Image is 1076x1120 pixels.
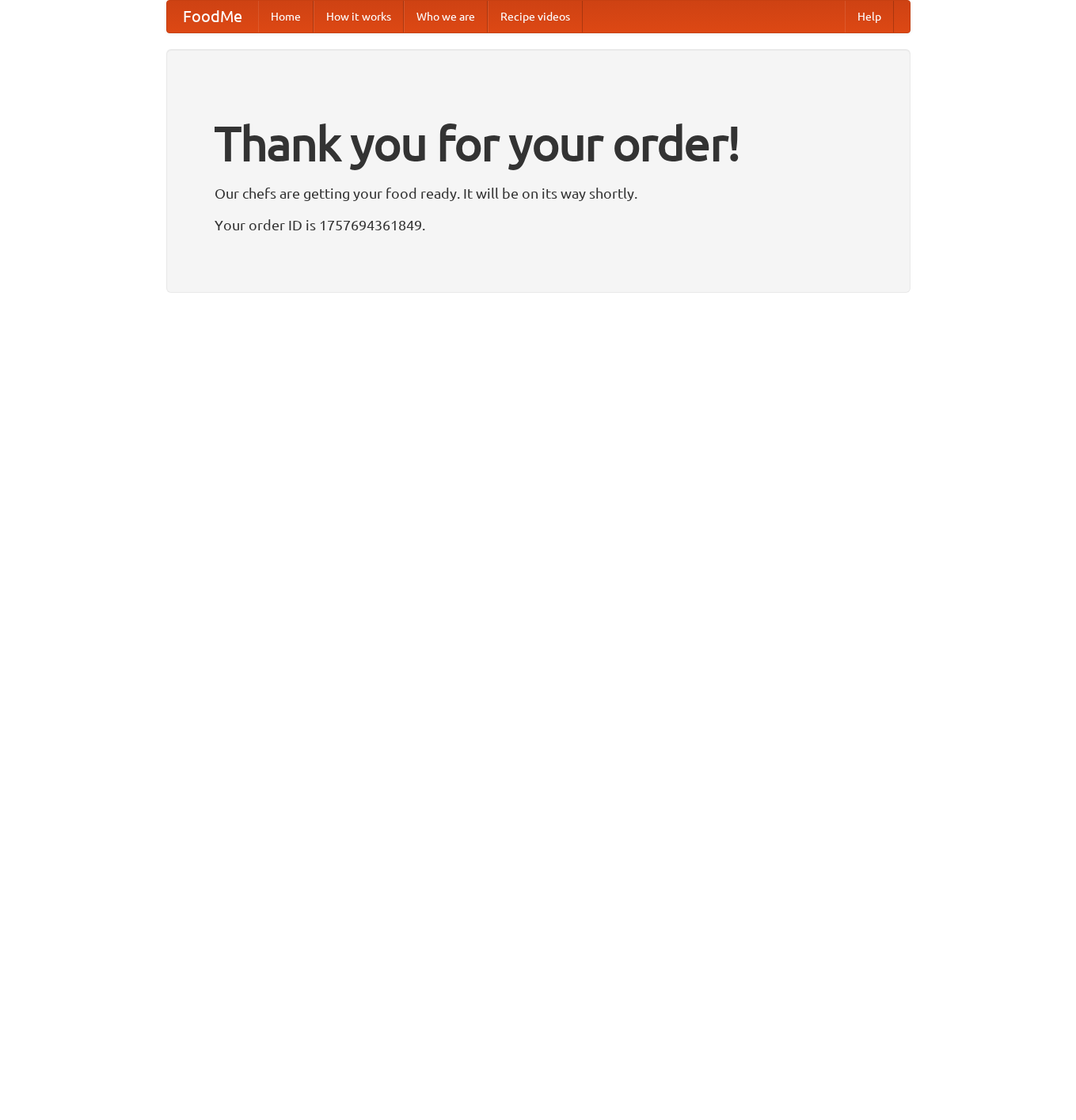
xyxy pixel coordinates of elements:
a: How it works [314,1,404,32]
p: Your order ID is 1757694361849. [215,213,862,237]
p: Our chefs are getting your food ready. It will be on its way shortly. [215,181,862,205]
a: FoodMe [167,1,258,32]
h1: Thank you for your order! [215,105,862,181]
a: Who we are [404,1,488,32]
a: Recipe videos [488,1,583,32]
a: Help [845,1,894,32]
a: Home [258,1,314,32]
